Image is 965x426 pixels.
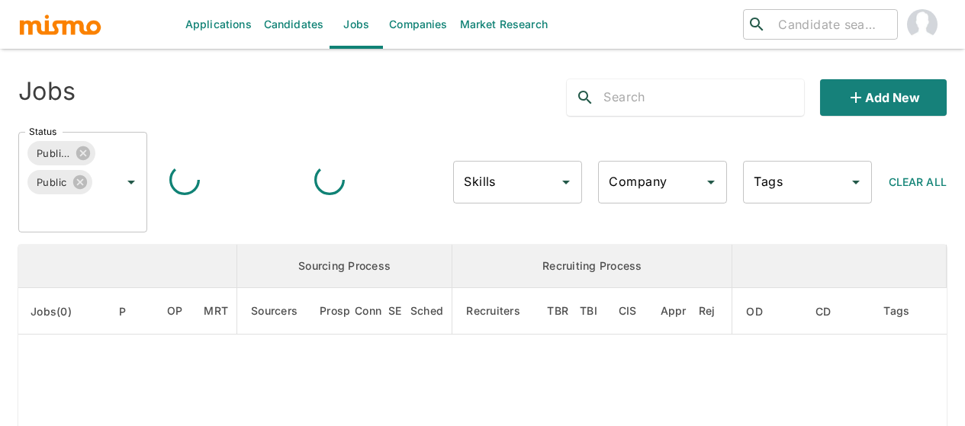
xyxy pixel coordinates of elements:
th: Connections [355,288,385,335]
th: Sent Emails [385,288,407,335]
div: Published [27,141,95,165]
span: CD [815,303,851,321]
input: Search [603,85,804,110]
th: Approved [657,288,695,335]
button: Open [121,171,142,193]
label: Status [29,125,56,138]
th: To Be Interviewed [576,288,604,335]
h4: Jobs [18,76,76,107]
input: Candidate search [772,14,891,35]
span: Jobs(0) [31,303,92,321]
th: Rejected [695,288,732,335]
th: Recruiting Process [452,245,732,288]
th: Sourcing Process [237,245,452,288]
th: Sourcers [237,288,320,335]
span: Published [27,145,79,162]
th: To Be Reviewed [543,288,576,335]
th: Sched [407,288,452,335]
span: OD [746,303,783,321]
div: Public [27,170,92,194]
button: search [567,79,603,116]
th: Prospects [320,288,355,335]
button: Open [845,171,867,193]
span: P [119,303,146,321]
th: Open Positions [155,288,201,335]
img: logo [18,13,102,36]
th: Client Interview Scheduled [605,288,657,335]
th: Onboarding Date [732,288,803,335]
th: Recruiters [452,288,544,335]
span: Public [27,174,76,191]
button: Open [700,171,722,193]
button: Add new [820,79,947,116]
span: Clear All [889,175,947,188]
th: Tags [871,288,928,335]
button: Open [555,171,577,193]
img: Maia Reyes [907,9,938,40]
th: Market Research Total [200,288,236,335]
th: Priority [115,288,155,335]
th: Created At [803,288,871,335]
